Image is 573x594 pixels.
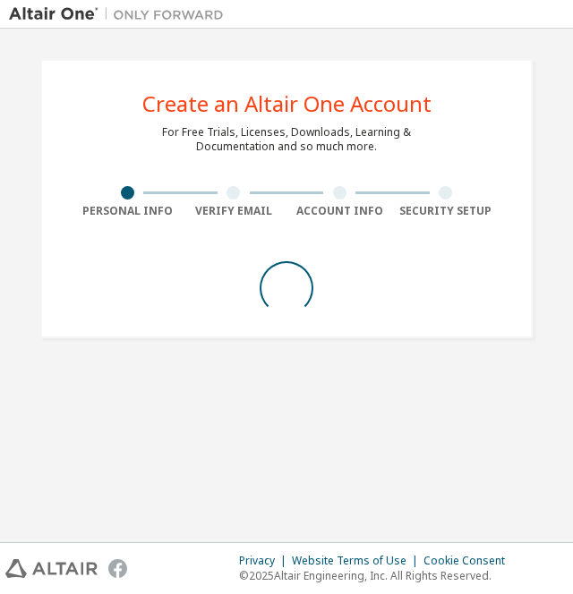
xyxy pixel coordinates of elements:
div: Account Info [286,204,393,218]
div: Privacy [239,554,292,568]
img: facebook.svg [108,559,127,578]
div: Website Terms of Use [292,554,423,568]
div: Create an Altair One Account [142,93,432,115]
div: Verify Email [181,204,287,218]
img: Altair One [9,5,233,23]
p: © 2025 Altair Engineering, Inc. All Rights Reserved. [239,568,516,583]
div: Personal Info [74,204,181,218]
div: Security Setup [393,204,500,218]
div: For Free Trials, Licenses, Downloads, Learning & Documentation and so much more. [162,125,411,154]
div: Cookie Consent [423,554,516,568]
img: altair_logo.svg [5,559,98,578]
